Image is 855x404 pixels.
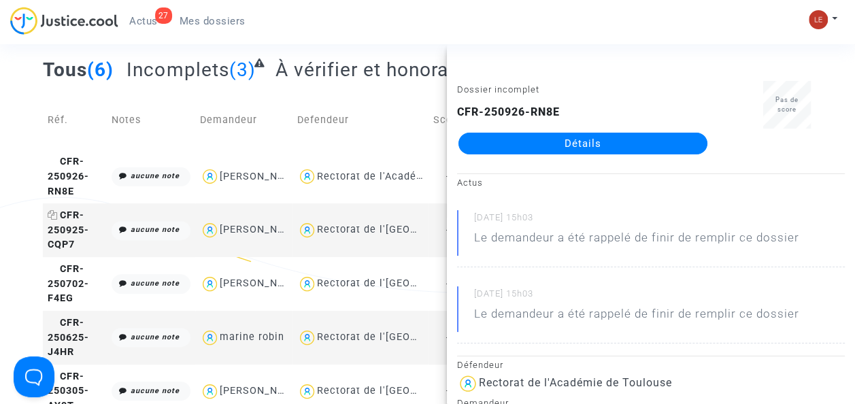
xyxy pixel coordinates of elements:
[155,7,172,24] div: 27
[474,229,799,253] p: Le demandeur a été rappelé de finir de remplir ce dossier
[200,220,220,240] img: icon-user.svg
[297,220,317,240] img: icon-user.svg
[87,58,114,81] span: (6)
[48,263,89,304] span: CFR-250702-F4EG
[297,274,317,294] img: icon-user.svg
[118,11,169,31] a: 27Actus
[446,385,450,397] span: -
[297,382,317,401] img: icon-user.svg
[317,277,490,289] div: Rectorat de l'[GEOGRAPHIC_DATA]
[474,212,845,229] small: [DATE] 15h03
[127,58,229,81] span: Incomplets
[43,58,87,81] span: Tous
[317,331,490,343] div: Rectorat de l'[GEOGRAPHIC_DATA]
[229,58,255,81] span: (3)
[131,386,180,395] i: aucune note
[446,171,450,182] span: -
[131,225,180,234] i: aucune note
[317,171,500,182] div: Rectorat de l'Académie de Toulouse
[457,360,503,370] small: Défendeur
[14,356,54,397] iframe: Help Scout Beacon - Open
[775,96,799,113] span: Pas de score
[297,167,317,186] img: icon-user.svg
[48,209,89,250] span: CFR-250925-CQP7
[317,385,715,397] div: Rectorat de l'[GEOGRAPHIC_DATA] ([GEOGRAPHIC_DATA]-[GEOGRAPHIC_DATA])
[48,317,89,358] span: CFR-250625-J4HR
[446,224,450,236] span: -
[446,278,450,290] span: -
[200,274,220,294] img: icon-user.svg
[292,91,429,150] td: Defendeur
[458,133,707,154] a: Détails
[429,91,467,150] td: Score
[169,11,256,31] a: Mes dossiers
[220,331,284,343] div: marine robin
[457,84,539,95] small: Dossier incomplet
[297,328,317,348] img: icon-user.svg
[129,15,158,27] span: Actus
[474,305,799,329] p: Le demandeur a été rappelé de finir de remplir ce dossier
[275,58,603,81] span: À vérifier et honoraires à paramétrer
[446,332,450,343] span: -
[200,328,220,348] img: icon-user.svg
[131,171,180,180] i: aucune note
[10,7,118,35] img: jc-logo.svg
[131,279,180,288] i: aucune note
[220,224,303,235] div: [PERSON_NAME]
[809,10,828,29] img: 7d989c7df380ac848c7da5f314e8ff03
[220,171,303,182] div: [PERSON_NAME]
[220,385,303,397] div: [PERSON_NAME]
[457,105,560,118] b: CFR-250926-RN8E
[200,167,220,186] img: icon-user.svg
[43,91,107,150] td: Réf.
[180,15,246,27] span: Mes dossiers
[48,156,89,197] span: CFR-250926-RN8E
[317,224,490,235] div: Rectorat de l'[GEOGRAPHIC_DATA]
[474,288,845,305] small: [DATE] 15h03
[195,91,292,150] td: Demandeur
[131,333,180,341] i: aucune note
[457,178,483,188] small: Actus
[457,373,479,394] img: icon-user.svg
[479,376,672,389] div: Rectorat de l'Académie de Toulouse
[107,91,195,150] td: Notes
[220,277,303,289] div: [PERSON_NAME]
[200,382,220,401] img: icon-user.svg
